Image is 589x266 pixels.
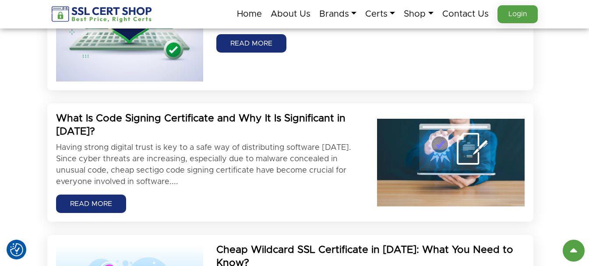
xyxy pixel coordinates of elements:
img: Revisit consent button [10,243,23,256]
a: About Us [271,5,310,23]
a: Login [497,5,538,23]
img: sslcertshop-logo [52,6,153,22]
button: Consent Preferences [10,243,23,256]
a: Brands [319,5,356,23]
a: READ MORE [216,34,286,53]
img: xwhat-is-code-signing-certificate-and-why-it-is-significant-in-2025-scaled.jpg.pagespeed.ic.8ZEo1... [377,119,525,207]
a: Certs [365,5,395,23]
a: Home [237,5,262,23]
p: Having strong digital trust is key to a safe way of distributing software [DATE]. Since cyber thr... [56,142,364,188]
a: READ MORE [56,195,126,213]
a: Contact Us [442,5,489,23]
h2: What Is Code Signing Certificate and Why It Is Significant in [DATE]? [56,112,364,138]
a: Shop [404,5,433,23]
